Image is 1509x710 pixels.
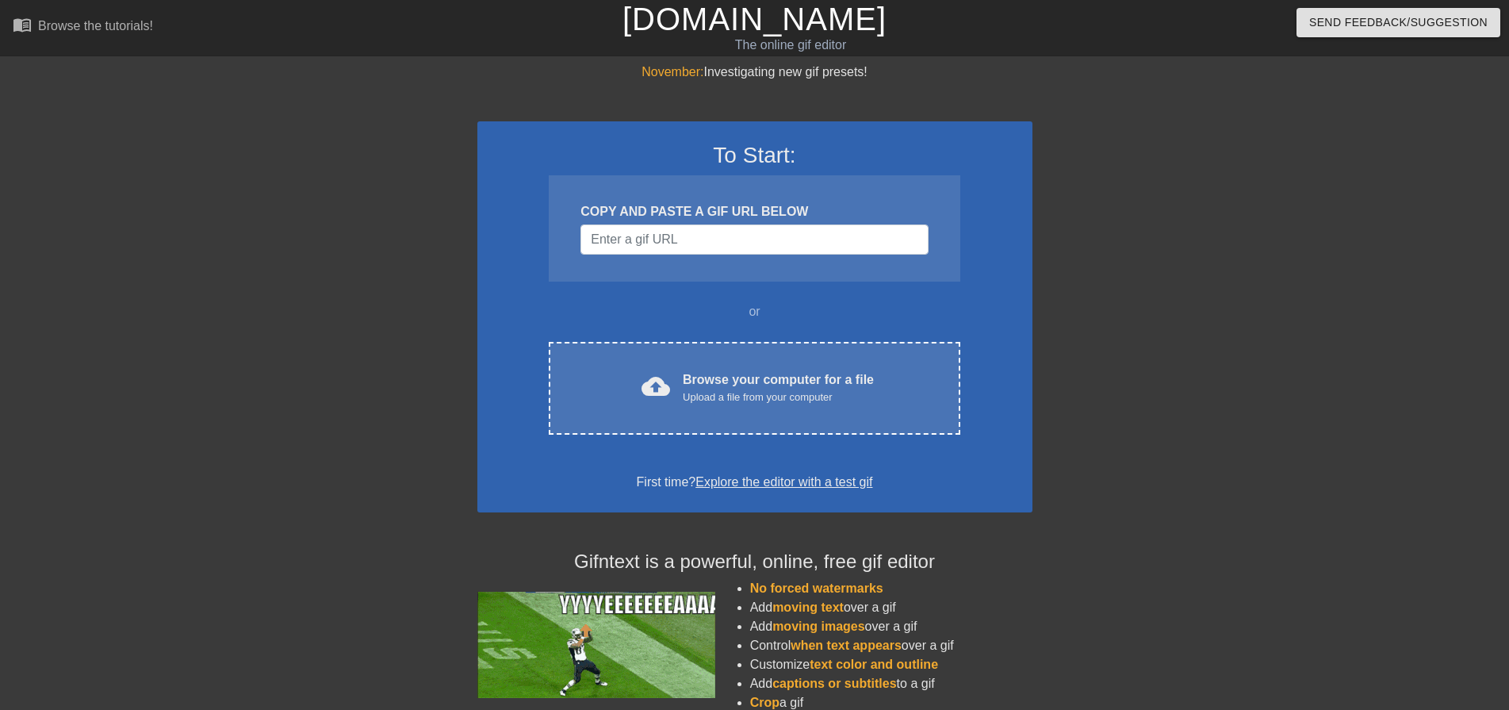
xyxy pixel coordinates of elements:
a: Browse the tutorials! [13,15,153,40]
a: Explore the editor with a test gif [695,475,872,489]
li: Add to a gif [750,674,1032,693]
div: or [519,302,991,321]
li: Customize [750,655,1032,674]
span: captions or subtitles [772,677,896,690]
span: No forced watermarks [750,581,883,595]
span: text color and outline [810,658,938,671]
div: Browse the tutorials! [38,19,153,33]
span: moving text [772,601,844,614]
div: Investigating new gif presets! [477,63,1032,82]
a: [DOMAIN_NAME] [622,2,887,36]
li: Add over a gif [750,617,1032,636]
img: football_small.gif [477,592,715,698]
h4: Gifntext is a powerful, online, free gif editor [477,551,1032,574]
span: November: [642,65,703,79]
span: Crop [750,696,779,709]
span: cloud_upload [642,372,670,401]
span: moving images [772,620,864,633]
span: Send Feedback/Suggestion [1309,13,1488,33]
li: Add over a gif [750,598,1032,617]
input: Username [580,225,928,255]
button: Send Feedback/Suggestion [1296,8,1500,37]
div: Browse your computer for a file [683,370,874,405]
li: Control over a gif [750,636,1032,655]
h3: To Start: [498,142,1012,169]
span: when text appears [791,639,902,652]
div: Upload a file from your computer [683,390,874,405]
div: COPY AND PASTE A GIF URL BELOW [580,202,928,221]
div: The online gif editor [511,36,1070,55]
span: menu_book [13,15,32,34]
div: First time? [498,473,1012,492]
